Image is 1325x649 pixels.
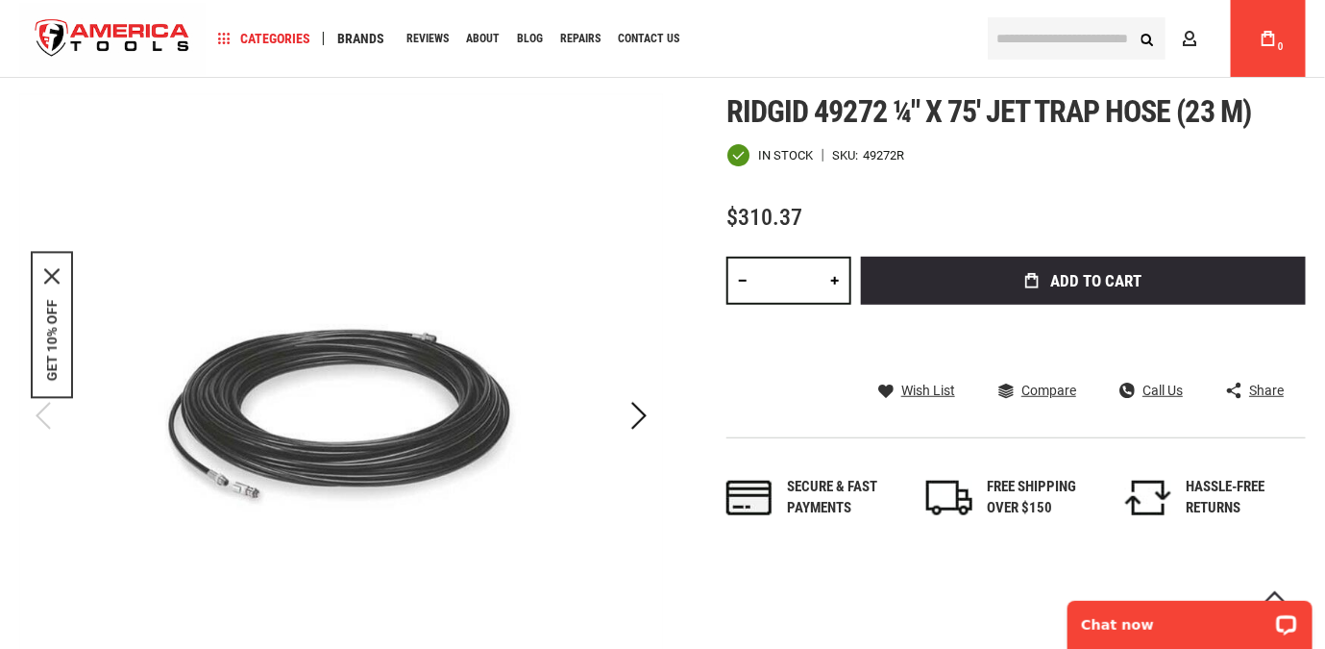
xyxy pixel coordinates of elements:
[508,26,552,52] a: Blog
[726,481,773,515] img: payments
[19,3,206,75] a: store logo
[878,382,955,399] a: Wish List
[998,382,1076,399] a: Compare
[209,26,319,52] a: Categories
[861,257,1306,305] button: Add to Cart
[218,32,310,45] span: Categories
[609,26,688,52] a: Contact Us
[19,3,206,75] img: America Tools
[618,33,679,44] span: Contact Us
[517,33,543,44] span: Blog
[1278,41,1284,52] span: 0
[758,149,813,162] span: In stock
[1186,477,1306,518] div: HASSLE-FREE RETURNS
[1249,384,1284,397] span: Share
[1119,382,1183,399] a: Call Us
[1125,481,1171,515] img: returns
[857,311,1310,366] iframe: Secure express checkout frame
[987,477,1107,518] div: FREE SHIPPING OVER $150
[337,32,384,45] span: Brands
[726,143,813,167] div: Availability
[466,33,500,44] span: About
[552,26,609,52] a: Repairs
[726,204,802,231] span: $310.37
[44,268,60,284] svg: close icon
[398,26,457,52] a: Reviews
[406,33,449,44] span: Reviews
[863,149,904,162] div: 49272R
[1051,273,1142,289] span: Add to Cart
[901,384,955,397] span: Wish List
[926,481,972,515] img: shipping
[1129,20,1166,57] button: Search
[832,149,863,162] strong: SKU
[457,26,508,52] a: About
[329,26,393,52] a: Brands
[44,299,60,381] button: GET 10% OFF
[1021,384,1076,397] span: Compare
[1142,384,1183,397] span: Call Us
[1055,588,1325,649] iframe: LiveChat chat widget
[560,33,601,44] span: Repairs
[787,477,907,518] div: Secure & fast payments
[726,93,1251,130] span: Ridgid 49272 ¼" x 75' jet trap hose (23 m)
[44,268,60,284] button: Close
